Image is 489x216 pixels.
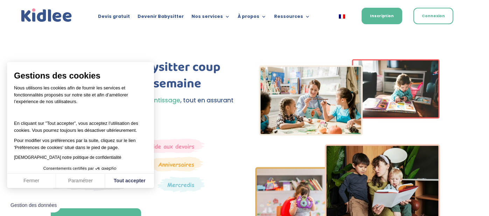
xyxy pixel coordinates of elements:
[362,8,402,24] a: Inscription
[11,202,57,209] span: Gestion des données
[40,164,121,173] button: Consentements certifiés par
[14,70,147,81] span: Gestions des cookies
[274,14,310,22] a: Ressources
[339,14,345,19] img: Français
[14,137,147,151] p: Pour modifier vos préférences par la suite, cliquez sur le lien 'Préférences de cookies' situé da...
[105,174,154,188] button: Tout accepter
[138,14,184,22] a: Devenir Babysitter
[56,174,105,188] button: Paramétrer
[14,113,147,134] p: En cliquant sur ”Tout accepter”, vous acceptez l’utilisation des cookies. Vous pourrez toujours l...
[14,155,121,160] a: [DEMOGRAPHIC_DATA] notre politique de confidentialité
[7,174,56,188] button: Fermer
[43,167,94,170] span: Consentements certifiés par
[133,96,180,104] span: l’apprentissage
[149,157,203,171] img: Anniversaire
[238,14,266,22] a: À propos
[158,176,205,193] img: Thematique
[413,8,453,24] a: Connexion
[98,14,130,22] a: Devis gratuit
[14,85,147,110] p: Nous utilisons les cookies afin de fournir les services et fonctionnalités proposés sur notre sit...
[6,198,61,213] button: Fermer le widget sans consentement
[191,14,230,22] a: Nos services
[49,59,234,96] h1: Trouvez votre babysitter coup de cœur dès cette semaine
[139,139,205,153] img: weekends
[20,7,74,24] img: logo_kidlee_bleu
[95,158,116,179] svg: Axeptio
[20,7,74,24] a: Kidlee Logo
